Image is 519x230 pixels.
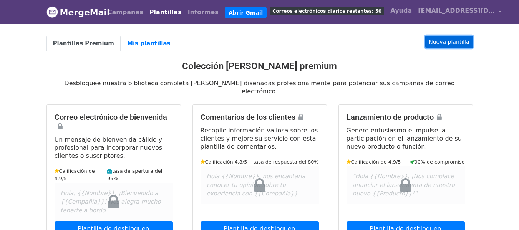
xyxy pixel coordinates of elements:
[55,136,162,159] font: Un mensaje de bienvenida cálido y profesional para incorporar nuevos clientes o suscriptores.
[481,193,519,230] iframe: Widget de chat
[127,40,171,47] font: Mis plantillas
[64,79,454,95] font: Desbloquee nuestra biblioteca completa [PERSON_NAME] diseñadas profesionalmente para potenciar su...
[272,8,381,14] font: Correos electrónicos diarios restantes: 50
[415,159,465,165] font: 90% de compromiso
[229,9,263,15] font: Abrir Gmail
[429,39,469,45] font: Nueva plantilla
[425,36,473,48] a: Nueva plantilla
[149,8,182,16] font: Plantillas
[121,36,177,51] a: Mis plantillas
[182,61,337,71] font: Colección [PERSON_NAME] premium
[108,8,143,16] font: Campañas
[415,3,505,21] a: [EMAIL_ADDRESS][DOMAIN_NAME]
[225,7,267,18] a: Abrir Gmail
[253,159,318,165] font: tasa de respuesta del 80%
[205,159,247,165] font: Calificación 4.8/5
[267,3,387,18] a: Correos electrónicos diarios restantes: 50
[146,5,185,20] a: Plantillas
[351,159,401,165] font: Calificación de 4.9/5
[55,168,95,181] font: Calificación de 4.9/5
[104,5,146,20] a: Campañas
[188,8,219,16] font: Informes
[387,3,415,18] a: Ayuda
[347,127,462,150] font: Genere entusiasmo e impulse la participación en el lanzamiento de su nuevo producto o función.
[185,5,222,20] a: Informes
[46,6,58,18] img: Logotipo de MergeMail
[55,113,167,122] font: Correo electrónico de bienvenida
[53,40,114,47] font: Plantillas Premium
[347,113,434,122] font: Lanzamiento de producto
[60,8,110,17] font: MergeMail
[201,113,295,122] font: Comentarios de los clientes
[201,127,318,150] font: Recopile información valiosa sobre los clientes y mejore su servicio con esta plantilla de coment...
[390,7,412,14] font: Ayuda
[46,4,98,20] a: MergeMail
[107,168,162,181] font: tasa de apertura del 95%
[46,36,121,51] a: Plantillas Premium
